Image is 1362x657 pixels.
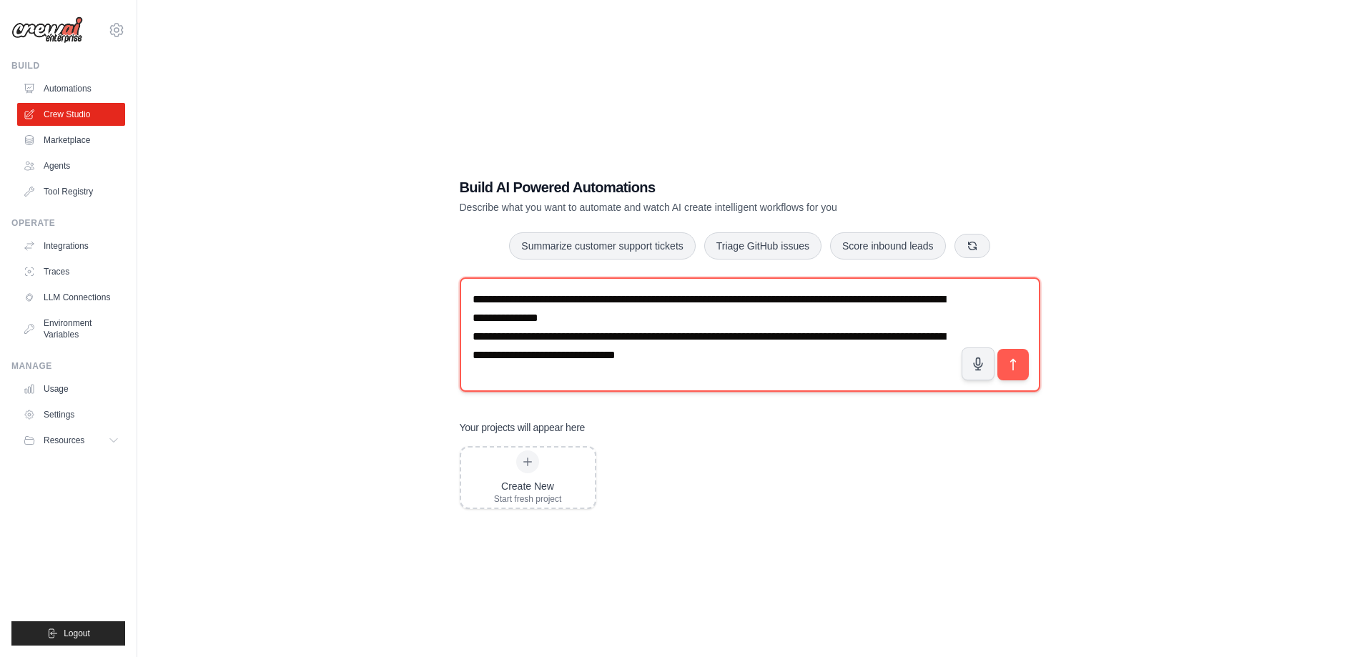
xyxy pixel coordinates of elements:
[494,493,562,505] div: Start fresh project
[17,429,125,452] button: Resources
[962,347,995,380] button: Click to speak your automation idea
[17,234,125,257] a: Integrations
[11,621,125,646] button: Logout
[17,403,125,426] a: Settings
[1291,588,1362,657] iframe: Chat Widget
[17,286,125,309] a: LLM Connections
[830,232,946,260] button: Score inbound leads
[460,200,940,214] p: Describe what you want to automate and watch AI create intelligent workflows for you
[17,312,125,346] a: Environment Variables
[11,16,83,44] img: Logo
[17,103,125,126] a: Crew Studio
[17,129,125,152] a: Marketplace
[460,420,586,435] h3: Your projects will appear here
[704,232,821,260] button: Triage GitHub issues
[17,77,125,100] a: Automations
[509,232,695,260] button: Summarize customer support tickets
[11,360,125,372] div: Manage
[11,60,125,71] div: Build
[17,180,125,203] a: Tool Registry
[460,177,940,197] h1: Build AI Powered Automations
[44,435,84,446] span: Resources
[64,628,90,639] span: Logout
[11,217,125,229] div: Operate
[17,377,125,400] a: Usage
[494,479,562,493] div: Create New
[954,234,990,258] button: Get new suggestions
[17,154,125,177] a: Agents
[17,260,125,283] a: Traces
